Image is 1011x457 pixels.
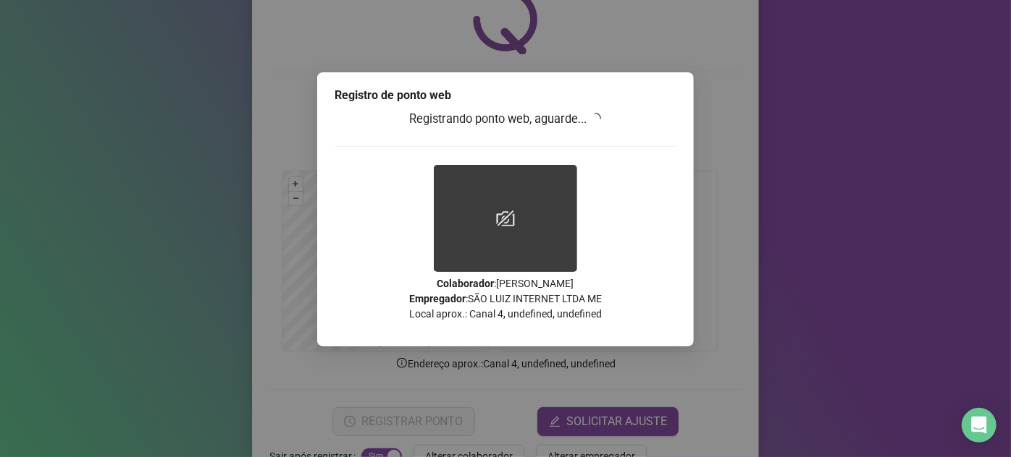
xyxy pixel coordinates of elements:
div: Registro de ponto web [335,87,676,104]
div: Open Intercom Messenger [962,408,997,443]
span: loading [590,113,601,124]
strong: Colaborador [437,278,495,289]
p: : [PERSON_NAME] : SÃO LUIZ INTERNET LTDA ME Local aprox.: Canal 4, undefined, undefined [335,276,676,322]
h3: Registrando ponto web, aguarde... [335,110,676,129]
img: Z [434,165,577,272]
strong: Empregador [409,293,466,304]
